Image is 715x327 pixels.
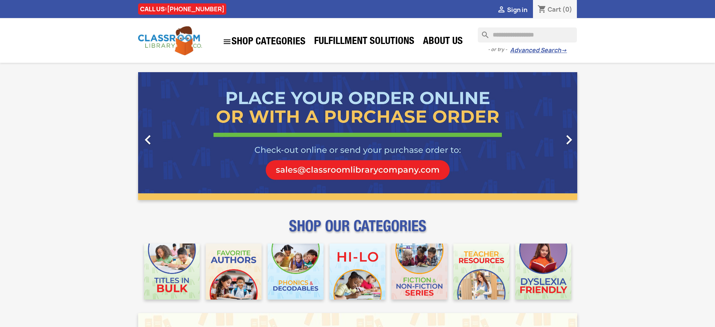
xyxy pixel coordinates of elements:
span: (0) [562,5,572,14]
span: Sign in [507,6,527,14]
a:  Sign in [497,6,527,14]
img: CLC_Fiction_Nonfiction_Mobile.jpg [391,244,447,300]
i:  [560,130,578,149]
p: SHOP OUR CATEGORIES [138,224,577,238]
input: Search [478,27,577,42]
i:  [497,6,506,15]
a: SHOP CATEGORIES [219,33,309,50]
img: CLC_Favorite_Authors_Mobile.jpg [206,244,262,300]
div: CALL US: [138,3,226,15]
i: shopping_cart [537,5,546,14]
i:  [223,37,232,46]
ul: Carousel container [138,72,577,200]
span: Cart [548,5,561,14]
a: [PHONE_NUMBER] [167,5,224,13]
img: CLC_Phonics_And_Decodables_Mobile.jpg [268,244,324,300]
img: Classroom Library Company [138,26,202,55]
a: Next [511,72,577,200]
img: CLC_Teacher_Resources_Mobile.jpg [453,244,509,300]
span: - or try - [488,46,510,53]
span: → [561,47,567,54]
i:  [138,130,157,149]
a: Advanced Search→ [510,47,567,54]
i: search [478,27,487,36]
a: Fulfillment Solutions [310,35,418,50]
a: Previous [138,72,204,200]
img: CLC_HiLo_Mobile.jpg [330,244,385,300]
img: CLC_Bulk_Mobile.jpg [144,244,200,300]
img: CLC_Dyslexia_Mobile.jpg [515,244,571,300]
a: About Us [419,35,467,50]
